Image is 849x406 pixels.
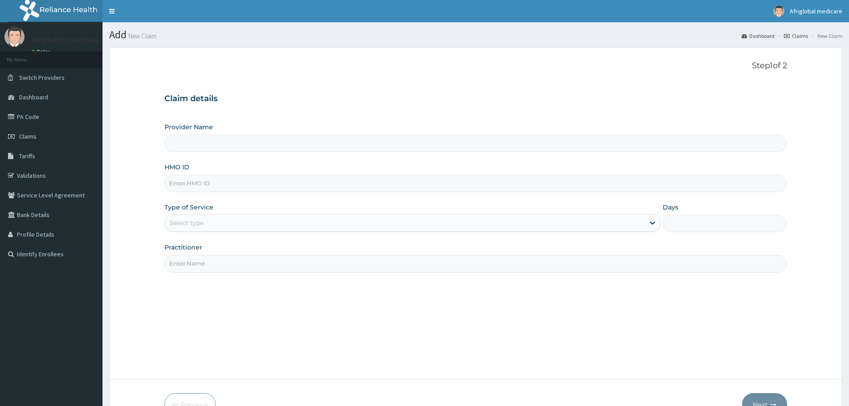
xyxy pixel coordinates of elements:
[31,36,99,44] p: Afriglobal medicare
[164,163,189,172] label: HMO ID
[164,61,787,71] p: Step 1 of 2
[19,93,48,101] span: Dashboard
[164,255,787,272] input: Enter Name
[773,6,784,17] img: User Image
[784,32,808,40] a: Claims
[742,32,775,40] a: Dashboard
[663,203,678,212] label: Days
[19,74,65,82] span: Switch Providers
[164,175,787,192] input: Enter HMO ID
[790,7,842,15] span: Afriglobal medicare
[19,132,37,140] span: Claims
[164,203,213,212] label: Type of Service
[809,32,842,40] li: New Claim
[164,123,213,131] label: Provider Name
[127,33,156,39] small: New Claim
[4,27,25,47] img: User Image
[19,152,35,160] span: Tariffs
[109,29,842,41] h1: Add
[164,94,787,104] h3: Claim details
[169,218,204,227] div: Select type
[164,243,202,252] label: Practitioner
[31,49,53,55] a: Online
